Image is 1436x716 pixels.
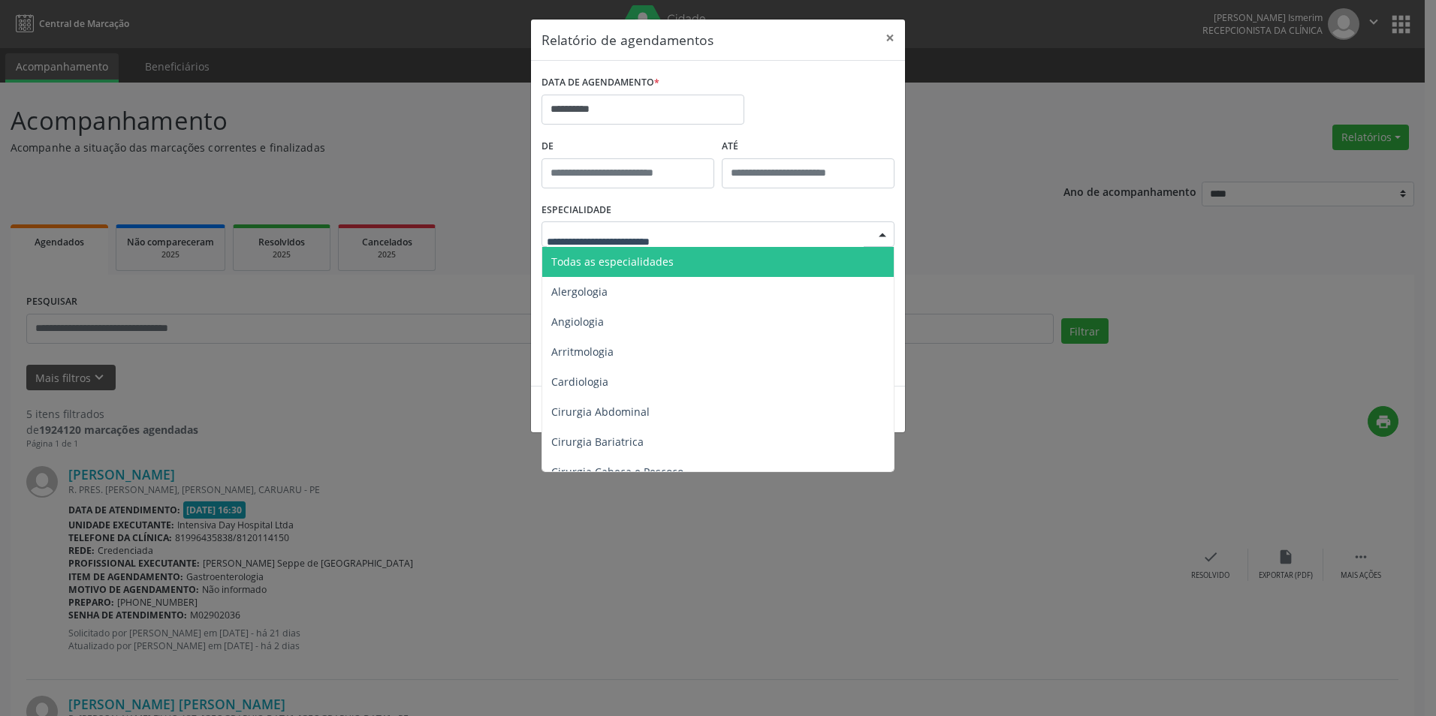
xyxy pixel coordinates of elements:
label: ESPECIALIDADE [542,199,611,222]
button: Close [875,20,905,56]
span: Cirurgia Cabeça e Pescoço [551,465,683,479]
span: Angiologia [551,314,604,329]
label: DATA DE AGENDAMENTO [542,71,659,95]
span: Arritmologia [551,344,614,359]
span: Cirurgia Bariatrica [551,435,644,449]
span: Cirurgia Abdominal [551,405,650,419]
span: Cardiologia [551,375,608,389]
label: ATÉ [722,135,894,158]
span: Alergologia [551,284,608,299]
h5: Relatório de agendamentos [542,30,713,50]
label: De [542,135,714,158]
span: Todas as especialidades [551,254,674,269]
